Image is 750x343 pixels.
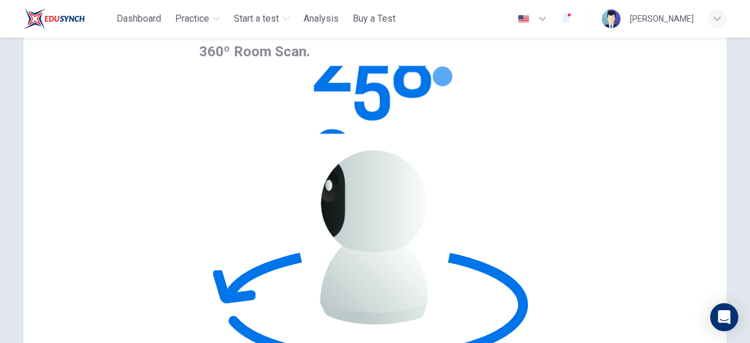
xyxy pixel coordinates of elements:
button: Buy a Test [348,8,400,29]
div: Open Intercom Messenger [710,303,738,331]
button: Dashboard [112,8,166,29]
div: [PERSON_NAME] [630,12,694,26]
img: ELTC logo [23,7,85,30]
span: Start a test [234,12,279,26]
img: en [516,15,531,23]
img: Profile picture [602,9,621,28]
span: Practice [175,12,209,26]
span: Analysis [304,12,339,26]
button: Start a test [229,8,294,29]
button: Analysis [299,8,343,29]
a: ELTC logo [23,7,112,30]
button: Practice [171,8,224,29]
span: 360º Room Scan. [199,43,310,60]
span: Dashboard [117,12,161,26]
span: Buy a Test [353,12,396,26]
